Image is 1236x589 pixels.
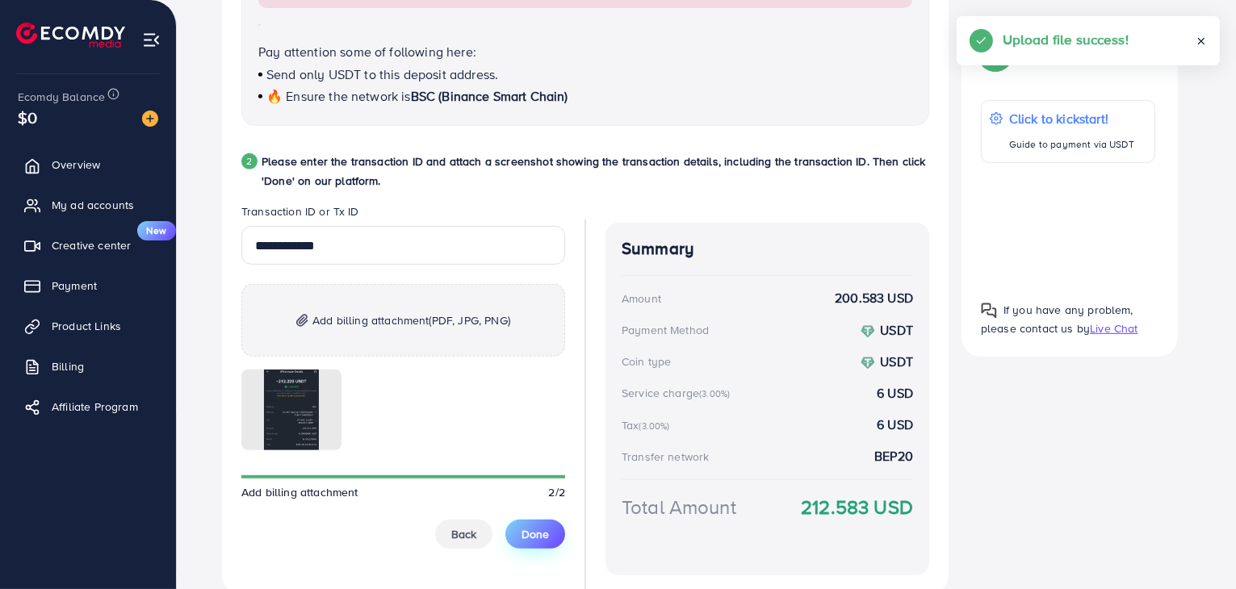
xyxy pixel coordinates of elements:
a: Creative centerNew [12,229,164,261]
strong: USDT [880,353,913,370]
small: (3.00%) [699,387,730,400]
strong: 6 USD [877,416,913,434]
span: Product Links [52,318,121,334]
span: Billing [52,358,84,374]
p: Please enter the transaction ID and attach a screenshot showing the transaction details, includin... [262,152,929,190]
div: Total Amount [622,493,736,521]
a: Billing [12,350,164,382]
span: 🔥 Ensure the network is [266,87,411,105]
p: Guide to payment via USDT [1009,135,1134,154]
div: Amount [622,290,661,307]
span: My ad accounts [52,197,134,213]
span: Ecomdy Balance [18,89,105,105]
img: img uploaded [264,370,320,450]
p: Send only USDT to this deposit address. [258,65,912,84]
img: menu [142,31,161,49]
span: Done [522,526,549,542]
iframe: Chat [1167,516,1224,577]
strong: USDT [880,321,913,339]
a: Affiliate Program [12,391,164,423]
a: Overview [12,148,164,181]
span: Add billing attachment [312,311,510,330]
div: Tax [622,417,675,433]
span: Add billing attachment [241,484,358,500]
img: coin [861,356,875,370]
h4: Summary [622,239,913,259]
div: Transfer network [622,449,710,465]
span: BSC (Binance Smart Chain) [411,87,568,105]
img: logo [16,23,125,48]
legend: Transaction ID or Tx ID [241,203,565,226]
button: Back [435,520,492,549]
span: (PDF, JPG, PNG) [429,312,510,328]
strong: 200.583 USD [835,289,913,307]
a: My ad accounts [12,189,164,221]
span: Live Chat [1090,320,1138,336]
strong: BEP20 [874,447,913,466]
img: img [296,314,308,328]
img: coin [861,324,875,339]
span: Back [451,526,476,542]
p: Pay attention some of following here: [258,42,912,61]
strong: 212.583 USD [801,493,913,521]
span: Creative center [52,237,131,253]
small: (3.00%) [639,420,669,432]
span: New [137,221,176,240]
span: $0 [18,106,37,129]
span: Payment [52,278,97,294]
span: Affiliate Program [52,399,138,415]
div: Service charge [622,385,735,401]
button: Done [505,520,565,549]
a: Product Links [12,310,164,342]
div: Coin type [622,353,671,370]
strong: 6 USD [877,384,913,403]
img: Popup guide [981,303,997,319]
p: Click to kickstart! [1009,109,1134,128]
div: Payment Method [622,322,709,338]
span: If you have any problem, please contact us by [981,302,1133,336]
a: Payment [12,269,164,302]
span: 2/2 [549,484,565,500]
img: image [142,111,158,127]
h5: Upload file success! [1003,29,1129,50]
div: 2 [241,153,258,169]
span: Overview [52,157,100,173]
